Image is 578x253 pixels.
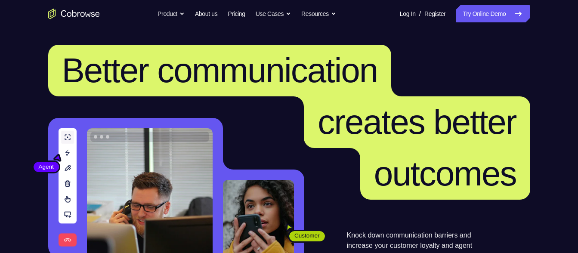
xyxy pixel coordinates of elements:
[256,5,291,22] button: Use Cases
[301,5,336,22] button: Resources
[456,5,530,22] a: Try Online Demo
[62,51,378,89] span: Better communication
[195,5,217,22] a: About us
[228,5,245,22] a: Pricing
[400,5,416,22] a: Log In
[419,9,421,19] span: /
[48,9,100,19] a: Go to the home page
[374,154,516,193] span: outcomes
[424,5,445,22] a: Register
[158,5,185,22] button: Product
[318,103,516,141] span: creates better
